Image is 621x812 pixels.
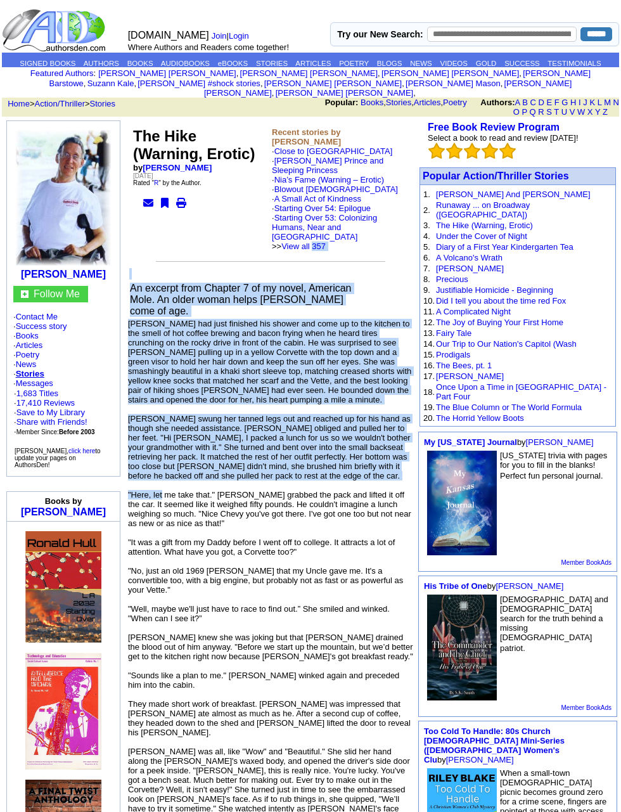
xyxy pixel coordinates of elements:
a: J [583,98,587,107]
font: · [272,175,398,251]
font: Rated " " by the Author. [133,179,202,186]
a: Books [16,331,39,340]
font: i [274,90,275,97]
a: O [513,107,520,117]
font: 7. [423,264,430,273]
font: · · · [14,408,87,436]
a: Popular Action/Thriller Stories [423,171,569,181]
a: Success story [16,321,67,331]
font: 10. [423,296,435,306]
a: POETRY [339,60,369,67]
a: [PERSON_NAME] #shock stories [138,79,260,88]
a: Too Cold To Handle: 80s Church [DEMOGRAPHIC_DATA] Mini-Series ([DEMOGRAPHIC_DATA] Women's Clu [424,726,565,764]
font: · · [14,389,95,436]
a: Messages [16,378,53,388]
a: E [546,98,552,107]
font: by [424,437,594,447]
a: Starting Over 54: Epilogue [274,203,371,213]
a: Prodigals [436,350,470,359]
font: [PERSON_NAME], to update your pages on AuthorsDen! [15,448,101,468]
font: 13. [423,328,435,338]
a: Poetry [16,350,40,359]
a: Z [603,107,608,117]
a: [PERSON_NAME] Mason [406,79,501,88]
a: The Blue Column or The World Formula [436,403,582,412]
font: · [272,184,398,251]
a: Nia’s Fame (Warning – Erotic) [274,175,384,184]
a: [PERSON_NAME] Prince and Sleeping Princess [272,156,383,175]
font: 19. [423,403,435,412]
a: Suzann Kale [87,79,134,88]
font: 15. [423,350,435,359]
font: i [380,70,381,77]
a: Close to [GEOGRAPHIC_DATA] [274,146,393,156]
img: 65305.jpg [427,595,497,700]
a: [PERSON_NAME] [PERSON_NAME] [204,79,572,98]
font: · [272,203,377,251]
a: Join [212,31,227,41]
a: D [538,98,544,107]
font: 9. [423,285,430,295]
font: 16. [423,361,435,370]
font: : [30,68,96,78]
a: A Small Act of Kindness [274,194,361,203]
a: Our Trip to Our Nation's Capitol (Wash [436,339,577,349]
a: S [546,107,552,117]
a: [PERSON_NAME] [PERSON_NAME] [381,68,519,78]
a: Y [595,107,600,117]
a: Stories [16,369,44,378]
b: Popular: [325,98,359,107]
font: by [424,726,565,764]
a: The Hike (Warning, Erotic) [436,221,533,230]
a: Share with Friends! [16,417,87,427]
a: Fairy Tale [436,328,471,338]
font: i [404,81,406,87]
a: B [522,98,528,107]
font: Member Since: [16,429,95,435]
b: Before 2003 [59,429,95,435]
a: The Horrid Yellow Boots [436,413,524,423]
a: Featured Authors [30,68,94,78]
font: Select a book to read and review [DATE]! [428,133,579,143]
img: shim.gif [25,643,26,649]
a: [PERSON_NAME] [436,371,504,381]
font: 5. [423,242,430,252]
font: · · · · · · · [13,312,113,437]
a: R [538,107,544,117]
a: VIDEOS [440,60,468,67]
a: X [587,107,593,117]
img: bigemptystars.png [428,143,445,159]
a: News [16,359,37,369]
a: T [554,107,559,117]
a: Login [229,31,249,41]
a: 1,683 Titles [16,389,59,398]
a: U [561,107,567,117]
font: 6. [423,253,430,262]
a: W [577,107,585,117]
a: [PERSON_NAME] [PERSON_NAME] [98,68,236,78]
a: [PERSON_NAME] [446,755,514,764]
font: · [13,378,53,388]
a: [PERSON_NAME] [143,163,212,172]
a: Contact Me [16,312,58,321]
a: SIGNED BOOKS [20,60,75,67]
a: A [515,98,520,107]
font: [US_STATE] trivia with pages for you to fill in the blanks! Perfect fun personal journal. [500,451,607,480]
a: Free Book Review Program [428,122,560,132]
a: [PERSON_NAME] [PERSON_NAME] [276,88,413,98]
a: View all 357 [281,242,326,251]
a: Stories [90,99,115,108]
font: 11. [423,307,435,316]
a: Action/Thriller [35,99,85,108]
font: [DOMAIN_NAME] [128,30,209,41]
a: STORIES [256,60,288,67]
a: P [522,107,527,117]
img: logo_ad.gif [2,8,108,53]
a: F [554,98,560,107]
a: [PERSON_NAME] [526,437,594,447]
a: click here [68,448,95,454]
a: ARTICLES [295,60,331,67]
font: i [86,81,87,87]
